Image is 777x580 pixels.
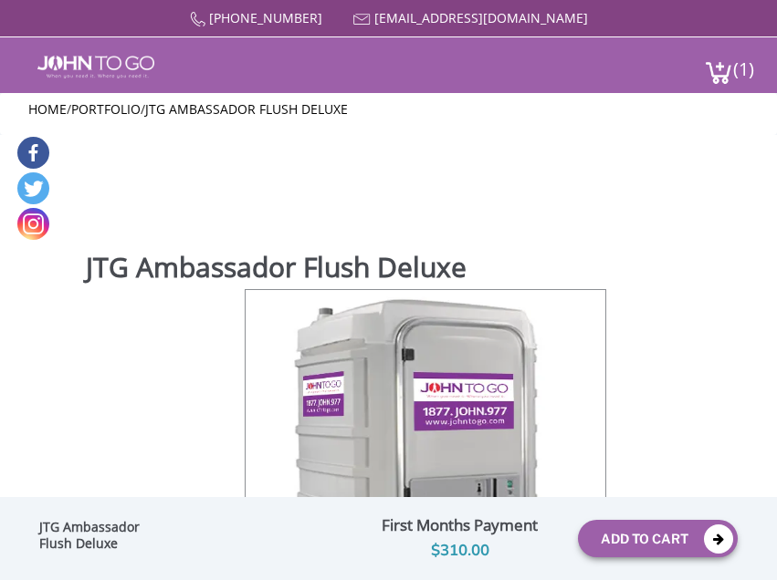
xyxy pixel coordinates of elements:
button: Live Chat [704,507,777,580]
button: Add To Cart [578,520,738,557]
h1: JTG Ambassador Flush Deluxe [86,251,761,287]
div: First Months Payment [355,513,565,539]
ul: / / [28,100,748,119]
a: Home [28,100,67,118]
img: Mail [353,14,371,26]
img: JOHN to go [37,56,154,78]
a: Instagram [17,208,49,240]
a: [PHONE_NUMBER] [209,9,322,26]
a: JTG Ambassador Flush Deluxe [145,100,348,118]
a: Twitter [17,172,49,204]
img: cart a [705,60,732,85]
span: (1) [732,42,754,81]
a: [EMAIL_ADDRESS][DOMAIN_NAME] [374,9,588,26]
img: Call [190,12,205,27]
a: Facebook [17,137,49,169]
div: $310.00 [355,539,565,564]
a: Portfolio [71,100,141,118]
